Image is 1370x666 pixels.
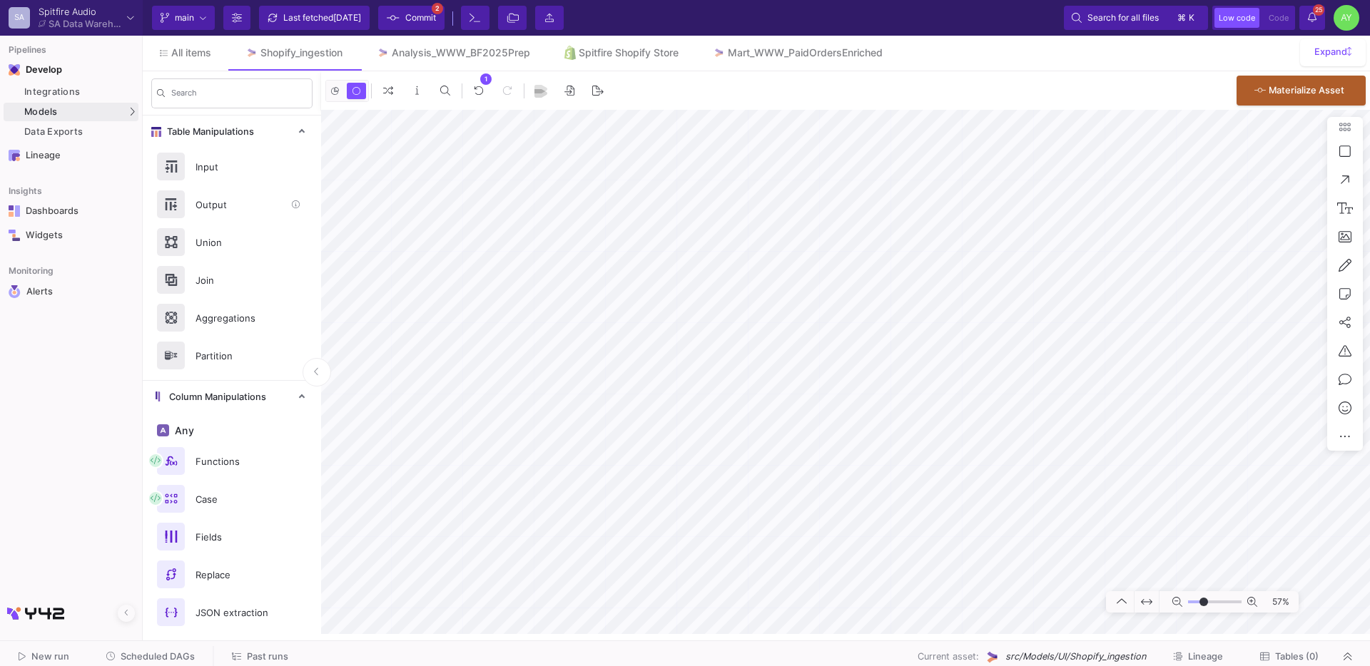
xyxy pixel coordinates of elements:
[1275,651,1319,662] span: Tables (0)
[143,337,321,374] button: Partition
[143,442,321,480] button: Functions
[4,224,138,247] a: Navigation iconWidgets
[187,345,285,367] div: Partition
[4,280,138,304] a: Navigation iconAlerts
[143,148,321,380] div: Table Manipulations
[143,593,321,631] button: JSON extraction
[24,86,135,98] div: Integrations
[1264,8,1293,28] button: Code
[245,47,258,59] img: Tab icon
[259,6,370,30] button: Last fetched[DATE]
[283,7,361,29] div: Last fetched
[4,58,138,81] mat-expansion-panel-header: Navigation iconDevelop
[9,7,30,29] div: SA
[405,7,436,29] span: Commit
[392,47,530,58] div: Analysis_WWW_BF2025Prep
[1173,9,1200,26] button: ⌘k
[713,47,725,59] img: Tab icon
[172,425,194,436] span: Any
[26,230,118,241] div: Widgets
[1214,8,1259,28] button: Low code
[4,144,138,167] a: Navigation iconLineage
[187,564,285,585] div: Replace
[143,480,321,518] button: Case
[9,285,21,298] img: Navigation icon
[187,488,285,510] div: Case
[143,261,321,299] button: Join
[9,64,20,76] img: Navigation icon
[4,123,138,141] a: Data Exports
[9,150,20,161] img: Navigation icon
[1189,9,1194,26] span: k
[24,106,58,118] span: Models
[260,47,342,58] div: Shopify_ingestion
[163,391,266,403] span: Column Manipulations
[1329,5,1359,31] button: AY
[1237,76,1366,106] button: Materialize Asset
[1263,590,1295,615] span: 57%
[9,230,20,241] img: Navigation icon
[1269,13,1289,23] span: Code
[187,232,285,253] div: Union
[1334,5,1359,31] div: AY
[187,307,285,329] div: Aggregations
[333,12,361,23] span: [DATE]
[377,47,389,59] img: Tab icon
[143,148,321,185] button: Input
[9,205,20,217] img: Navigation icon
[143,185,321,223] button: Output
[49,19,121,29] div: SA Data Warehouse
[985,650,1000,665] img: UI Model
[121,651,195,662] span: Scheduled DAGs
[4,200,138,222] a: Navigation iconDashboards
[175,7,194,29] span: main
[1087,7,1159,29] span: Search for all files
[143,555,321,593] button: Replace
[1299,6,1325,30] button: 25
[4,83,138,101] a: Integrations
[1005,650,1146,663] span: src/Models/UI/Shopify_ingestion
[143,299,321,337] button: Aggregations
[564,46,577,59] img: Tab icon
[187,270,285,291] div: Join
[26,150,118,161] div: Lineage
[1064,6,1208,30] button: Search for all files⌘k
[1188,651,1223,662] span: Lineage
[187,194,285,215] div: Output
[39,7,121,16] div: Spitfire Audio
[1177,9,1186,26] span: ⌘
[26,64,47,76] div: Develop
[187,602,285,623] div: JSON extraction
[171,47,211,58] span: All items
[26,285,119,298] div: Alerts
[152,6,215,30] button: main
[143,381,321,413] mat-expansion-panel-header: Column Manipulations
[247,651,288,662] span: Past runs
[378,6,445,30] button: Commit
[171,91,307,101] input: Search
[26,205,118,217] div: Dashboards
[728,47,883,58] div: Mart_WWW_PaidOrdersEnriched
[143,116,321,148] mat-expansion-panel-header: Table Manipulations
[161,126,254,138] span: Table Manipulations
[187,451,285,472] div: Functions
[187,156,285,178] div: Input
[143,223,321,261] button: Union
[24,126,135,138] div: Data Exports
[187,526,285,548] div: Fields
[31,651,69,662] span: New run
[1269,85,1344,96] span: Materialize Asset
[1313,4,1324,16] span: 25
[143,518,321,555] button: Fields
[918,650,979,663] span: Current asset:
[579,47,679,58] div: Spitfire Shopify Store
[1219,13,1255,23] span: Low code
